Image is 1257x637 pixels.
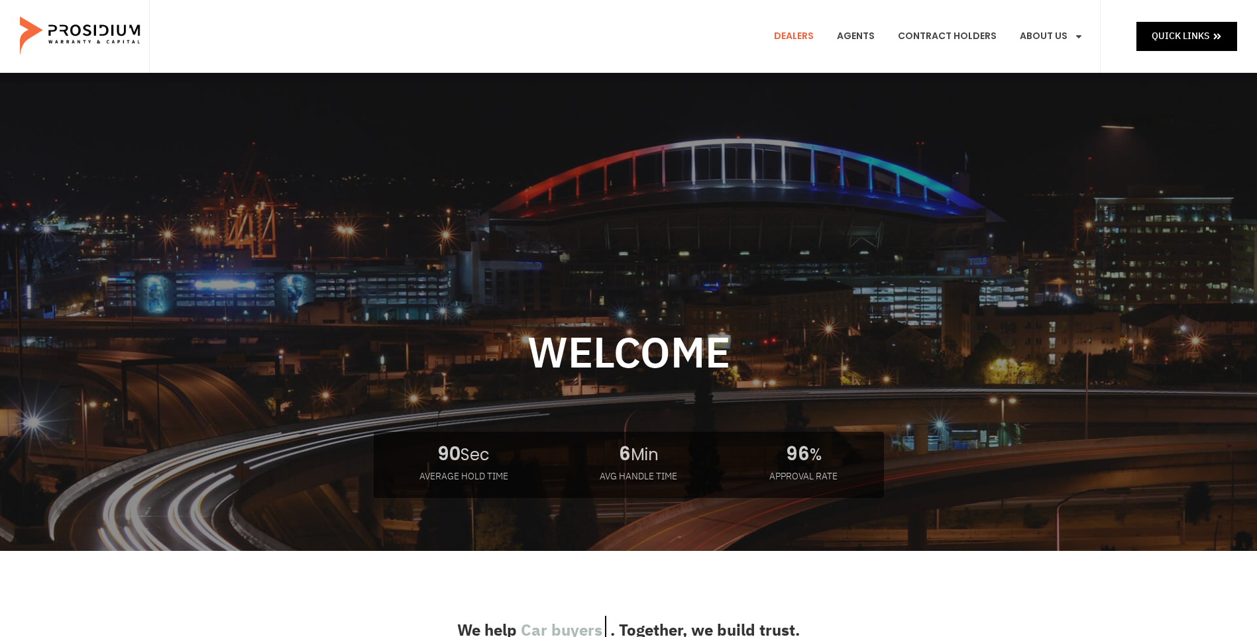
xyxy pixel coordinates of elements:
a: Contract Holders [888,12,1007,61]
nav: Menu [764,12,1093,61]
a: Agents [827,12,885,61]
a: Dealers [764,12,824,61]
a: Quick Links [1136,22,1237,50]
a: About Us [1010,12,1093,61]
span: Quick Links [1152,28,1209,44]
